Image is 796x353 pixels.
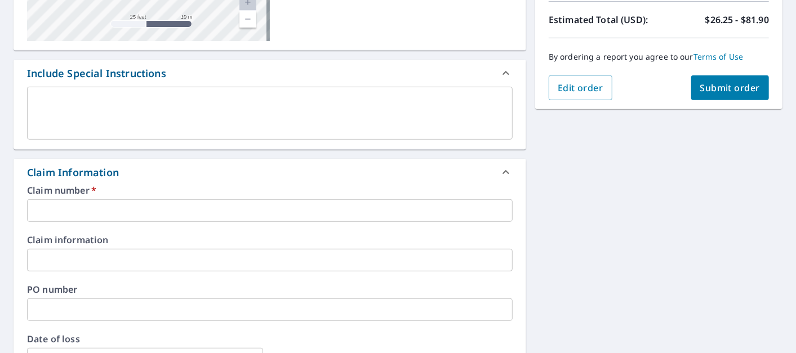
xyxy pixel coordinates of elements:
[27,186,513,195] label: Claim number
[549,13,659,26] p: Estimated Total (USD):
[27,165,119,180] div: Claim Information
[27,66,166,81] div: Include Special Instructions
[27,235,513,244] label: Claim information
[705,13,769,26] p: $26.25 - $81.90
[27,334,263,343] label: Date of loss
[700,82,761,94] span: Submit order
[27,285,513,294] label: PO number
[558,82,603,94] span: Edit order
[14,60,526,87] div: Include Special Instructions
[693,51,744,62] a: Terms of Use
[14,159,526,186] div: Claim Information
[549,52,769,62] p: By ordering a report you agree to our
[691,75,770,100] button: Submit order
[239,11,256,28] a: Current Level 20, Zoom Out
[549,75,612,100] button: Edit order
